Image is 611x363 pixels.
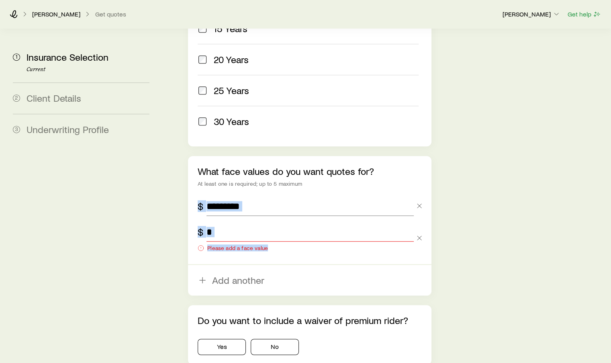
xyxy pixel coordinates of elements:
button: No [251,339,299,355]
span: Client Details [27,92,81,104]
span: Underwriting Profile [27,123,109,135]
button: Get help [567,10,601,19]
input: 25 Years [198,86,206,94]
input: 20 Years [198,55,206,64]
input: 30 Years [198,117,206,125]
p: [PERSON_NAME] [503,10,560,18]
button: Get quotes [95,10,127,18]
span: 1 [13,53,20,61]
p: Do you want to include a waiver of premium rider? [198,315,421,326]
span: 15 Years [214,23,247,34]
span: 30 Years [214,116,249,127]
div: At least one is required; up to 5 maximum [198,180,421,187]
button: [PERSON_NAME] [502,10,561,19]
span: 25 Years [214,85,249,96]
input: 15 Years [198,25,206,33]
label: What face values do you want quotes for? [198,165,374,177]
div: $ [198,226,203,238]
p: Current [27,66,149,73]
p: [PERSON_NAME] [32,10,80,18]
span: 20 Years [214,54,249,65]
div: Please add a face value [198,245,413,251]
span: Insurance Selection [27,51,108,63]
span: 3 [13,126,20,133]
div: $ [198,201,203,212]
button: Yes [198,339,246,355]
button: Add another [188,265,431,295]
span: 2 [13,94,20,102]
